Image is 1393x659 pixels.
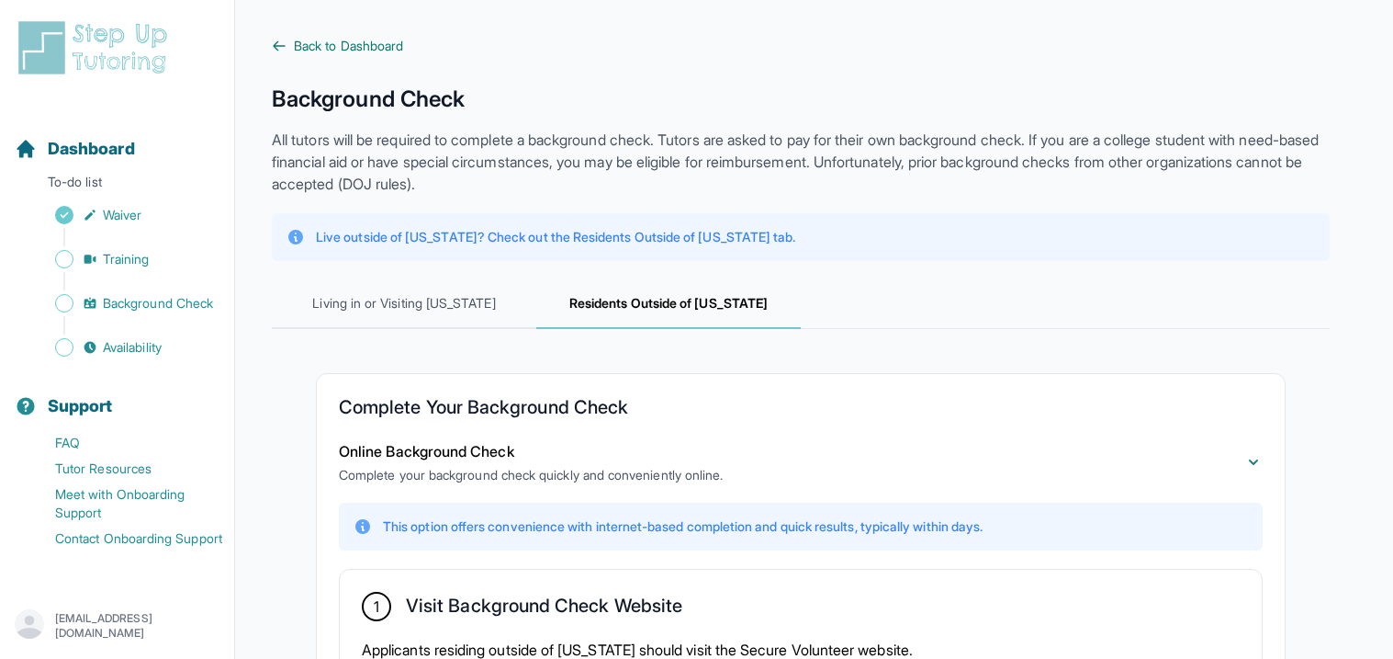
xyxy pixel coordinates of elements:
[406,595,682,624] h2: Visit Background Check Website
[15,290,234,316] a: Background Check
[339,440,1263,484] button: Online Background CheckComplete your background check quickly and conveniently online.
[316,228,795,246] p: Live outside of [US_STATE]? Check out the Residents Outside of [US_STATE] tab.
[272,279,536,329] span: Living in or Visiting [US_STATE]
[339,466,723,484] p: Complete your background check quickly and conveniently online.
[383,517,983,536] p: This option offers convenience with internet-based completion and quick results, typically within...
[15,136,135,162] a: Dashboard
[15,246,234,272] a: Training
[272,279,1330,329] nav: Tabs
[48,136,135,162] span: Dashboard
[339,442,514,460] span: Online Background Check
[272,37,1330,55] a: Back to Dashboard
[48,393,113,419] span: Support
[339,396,1263,426] h2: Complete Your Background Check
[15,335,234,360] a: Availability
[103,294,213,312] span: Background Check
[7,173,227,199] p: To-do list
[272,129,1330,195] p: All tutors will be required to complete a background check. Tutors are asked to pay for their own...
[294,37,403,55] span: Back to Dashboard
[15,456,234,482] a: Tutor Resources
[103,338,162,357] span: Availability
[15,202,234,228] a: Waiver
[15,609,219,642] button: [EMAIL_ADDRESS][DOMAIN_NAME]
[7,107,227,169] button: Dashboard
[15,526,234,551] a: Contact Onboarding Support
[103,206,141,224] span: Waiver
[15,18,178,77] img: logo
[7,364,227,426] button: Support
[15,482,234,526] a: Meet with Onboarding Support
[536,279,801,329] span: Residents Outside of [US_STATE]
[374,596,379,618] span: 1
[272,85,1330,114] h1: Background Check
[15,430,234,456] a: FAQ
[55,611,219,641] p: [EMAIL_ADDRESS][DOMAIN_NAME]
[103,250,150,268] span: Training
